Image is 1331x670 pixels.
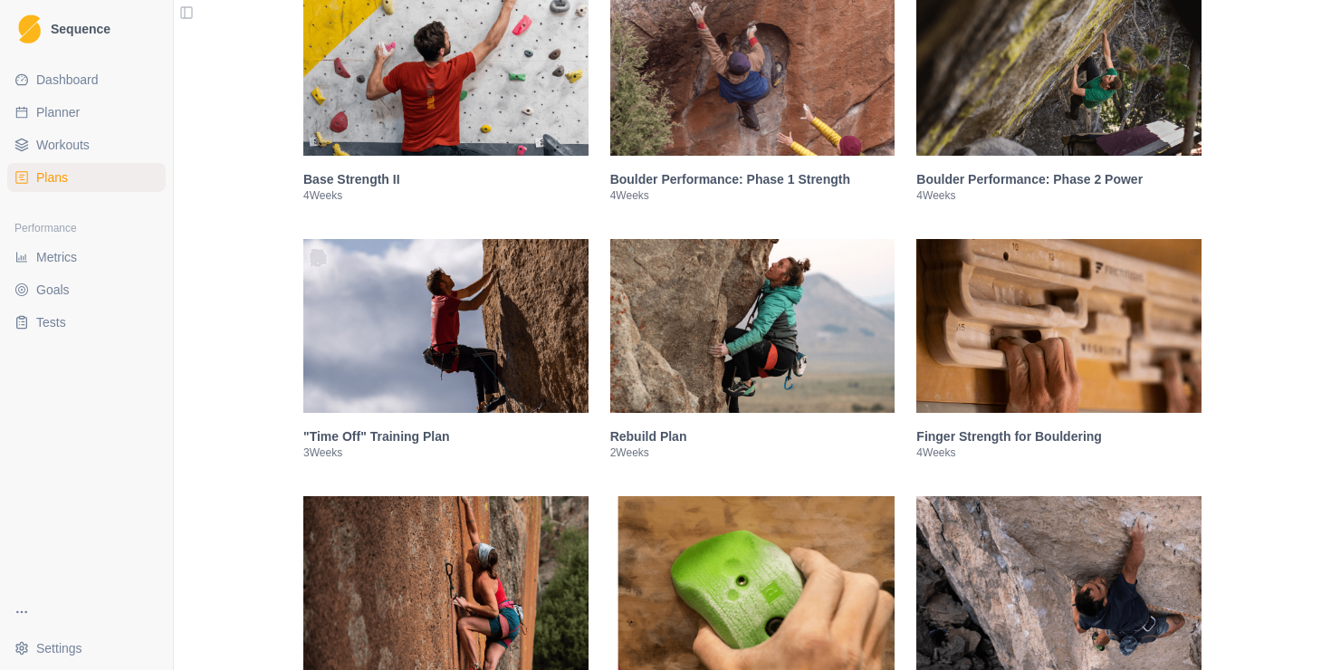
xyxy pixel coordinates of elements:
span: Workouts [36,136,90,154]
a: LogoSequence [7,7,166,51]
a: Tests [7,308,166,337]
span: Sequence [51,23,110,35]
h3: Boulder Performance: Phase 1 Strength [610,170,895,188]
span: Dashboard [36,71,99,89]
h3: Boulder Performance: Phase 2 Power [916,170,1202,188]
span: Goals [36,281,70,299]
h3: "Time Off" Training Plan [303,427,589,445]
span: Planner [36,103,80,121]
img: "Time Off" Training Plan [303,239,589,413]
p: 2 Weeks [610,445,895,460]
a: Plans [7,163,166,192]
h3: Finger Strength for Bouldering [916,427,1202,445]
img: 8-8-8 Endurance: Phase 2 [610,496,895,670]
span: Metrics [36,248,77,266]
img: Finger Strength for Bouldering [916,239,1202,413]
span: Plans [36,168,68,187]
img: 8-8-8 Endurance Phase 3 [916,496,1202,670]
img: Rebuild Plan [610,239,895,413]
span: Tests [36,313,66,331]
button: Settings [7,634,166,663]
p: 4 Weeks [916,188,1202,203]
p: 4 Weeks [916,445,1202,460]
p: 4 Weeks [610,188,895,203]
div: Performance [7,214,166,243]
a: Planner [7,98,166,127]
p: 3 Weeks [303,445,589,460]
a: Metrics [7,243,166,272]
a: Workouts [7,130,166,159]
img: 8-8-8 Endurance: Phase 1 [303,496,589,670]
h3: Base Strength II [303,170,589,188]
a: Dashboard [7,65,166,94]
h3: Rebuild Plan [610,427,895,445]
img: Logo [18,14,41,44]
a: Goals [7,275,166,304]
p: 4 Weeks [303,188,589,203]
